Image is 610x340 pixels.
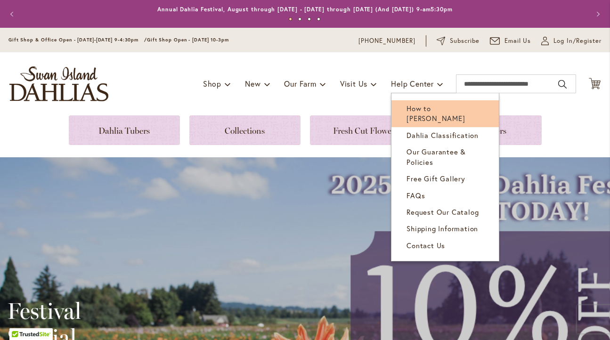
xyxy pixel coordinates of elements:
span: Shop [203,79,221,89]
span: Visit Us [340,79,367,89]
button: Next [588,5,607,24]
a: [PHONE_NUMBER] [358,36,415,46]
a: Subscribe [437,36,480,46]
span: New [245,79,260,89]
a: Annual Dahlia Festival, August through [DATE] - [DATE] through [DATE] (And [DATE]) 9-am5:30pm [157,6,453,13]
a: store logo [9,66,108,101]
span: How to [PERSON_NAME] [407,104,465,123]
span: Dahlia Classification [407,130,479,140]
span: Subscribe [450,36,480,46]
span: Email Us [504,36,531,46]
span: Our Guarantee & Policies [407,147,466,166]
a: Log In/Register [541,36,602,46]
span: Our Farm [284,79,316,89]
span: Free Gift Gallery [407,174,465,183]
button: 1 of 4 [289,17,292,21]
span: Shipping Information [407,224,478,233]
span: FAQs [407,191,425,200]
span: Request Our Catalog [407,207,479,217]
button: 3 of 4 [308,17,311,21]
span: Help Center [391,79,434,89]
span: Contact Us [407,241,445,250]
span: Log In/Register [553,36,602,46]
button: 2 of 4 [298,17,301,21]
button: 4 of 4 [317,17,320,21]
span: Gift Shop & Office Open - [DATE]-[DATE] 9-4:30pm / [8,37,147,43]
button: Previous [4,5,23,24]
a: Email Us [490,36,531,46]
span: Gift Shop Open - [DATE] 10-3pm [147,37,229,43]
